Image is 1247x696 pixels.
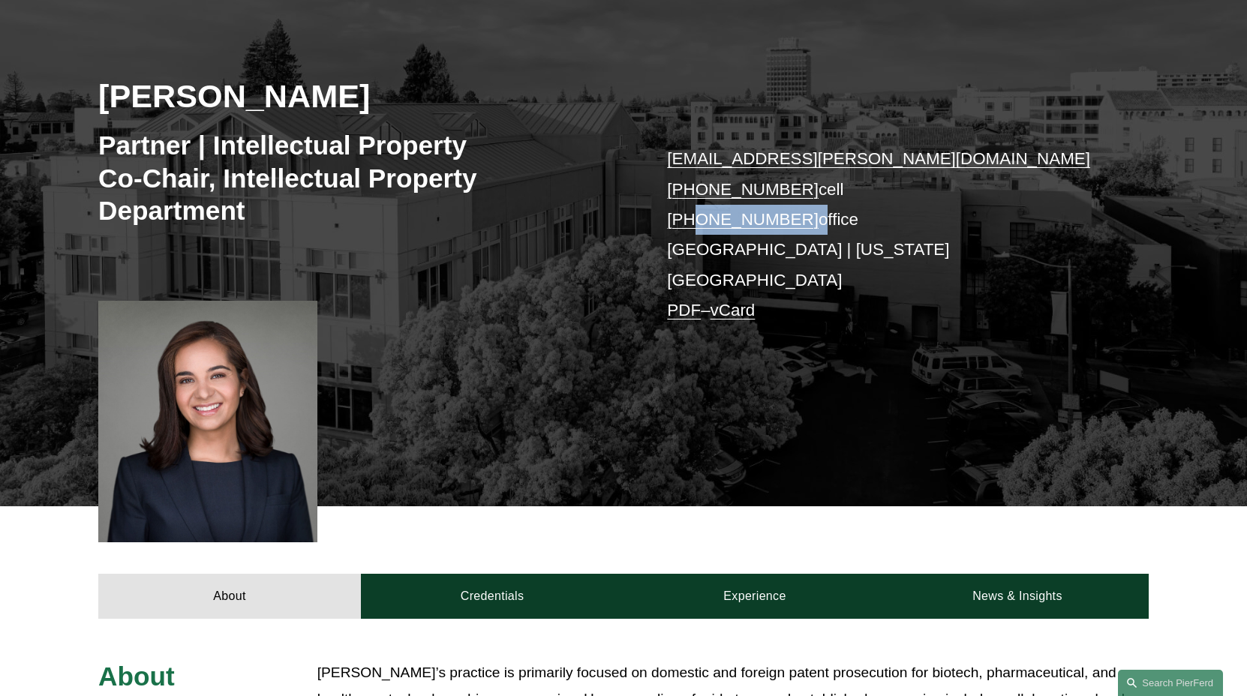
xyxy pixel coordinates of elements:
a: [PHONE_NUMBER] [667,180,819,199]
a: [EMAIL_ADDRESS][PERSON_NAME][DOMAIN_NAME] [667,149,1090,168]
a: vCard [711,301,756,319]
a: Credentials [361,574,623,619]
a: Search this site [1118,670,1223,696]
a: [PHONE_NUMBER] [667,210,819,229]
a: About [98,574,361,619]
h3: Partner | Intellectual Property Co-Chair, Intellectual Property Department [98,129,623,227]
a: PDF [667,301,701,319]
p: cell office [GEOGRAPHIC_DATA] | [US_STATE][GEOGRAPHIC_DATA] – [667,144,1104,325]
a: News & Insights [886,574,1149,619]
h2: [PERSON_NAME] [98,76,623,115]
span: About [98,661,175,691]
a: Experience [623,574,886,619]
